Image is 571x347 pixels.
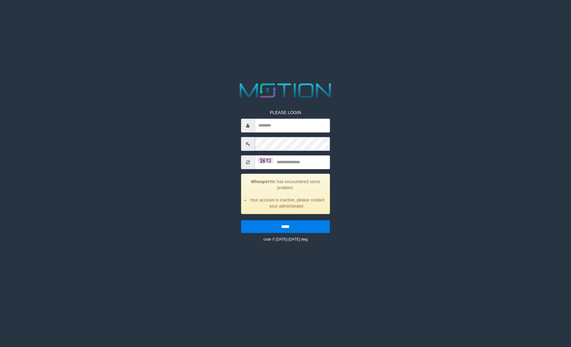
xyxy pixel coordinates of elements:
img: captcha [258,157,273,164]
p: PLEASE LOGIN [241,110,330,116]
small: code © [DATE]-[DATE] dwg [263,238,307,242]
img: MOTION_logo.png [235,81,335,100]
strong: Whoops! [251,179,269,184]
div: We has encountered some problem. [241,174,330,214]
li: Your account is inactive, please contact your administrator. [249,197,325,209]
